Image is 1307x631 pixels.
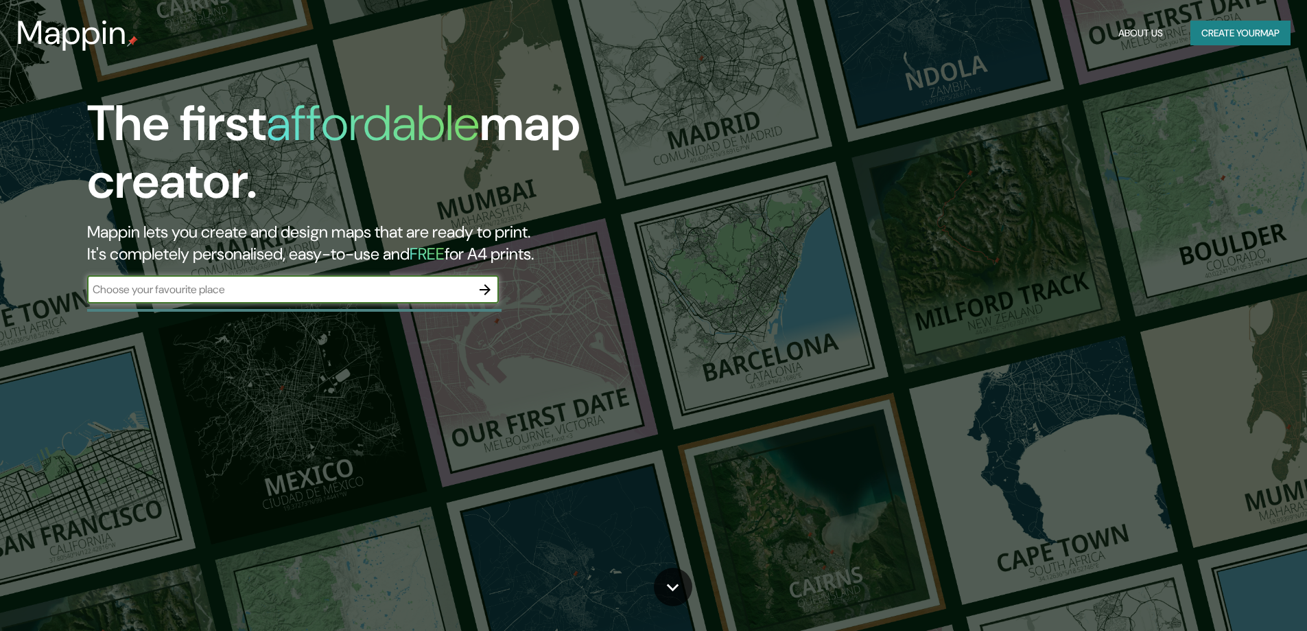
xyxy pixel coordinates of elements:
[266,91,480,155] h1: affordable
[87,95,741,221] h1: The first map creator.
[410,243,445,264] h5: FREE
[1113,21,1168,46] button: About Us
[1190,21,1291,46] button: Create yourmap
[87,221,741,265] h2: Mappin lets you create and design maps that are ready to print. It's completely personalised, eas...
[16,14,127,52] h3: Mappin
[87,282,471,297] input: Choose your favourite place
[127,36,138,47] img: mappin-pin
